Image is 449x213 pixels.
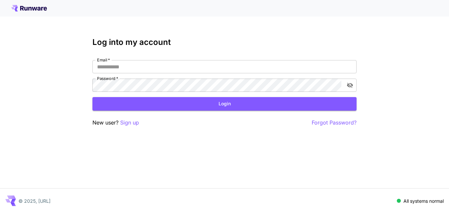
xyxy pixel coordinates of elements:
p: All systems normal [403,197,444,204]
button: Login [92,97,357,111]
button: Sign up [120,119,139,127]
label: Password [97,76,118,81]
button: Forgot Password? [312,119,357,127]
h3: Log into my account [92,38,357,47]
p: © 2025, [URL] [18,197,51,204]
p: New user? [92,119,139,127]
label: Email [97,57,110,63]
button: toggle password visibility [344,79,356,91]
